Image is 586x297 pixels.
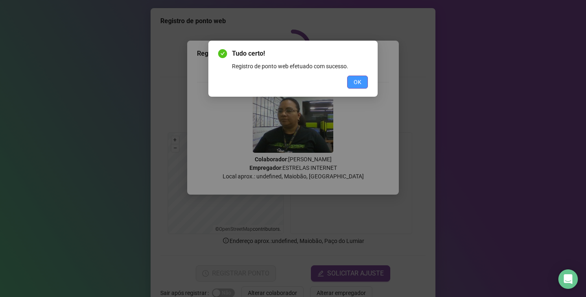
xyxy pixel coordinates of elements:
div: Open Intercom Messenger [558,269,578,289]
button: OK [347,76,368,89]
span: Tudo certo! [232,49,368,59]
div: Registro de ponto web efetuado com sucesso. [232,62,368,71]
span: OK [354,78,361,87]
span: check-circle [218,49,227,58]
